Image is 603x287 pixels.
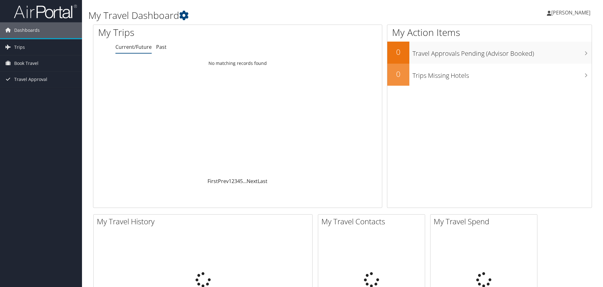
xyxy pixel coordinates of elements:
a: Last [258,178,267,185]
span: [PERSON_NAME] [551,9,590,16]
h2: My Travel History [97,216,312,227]
a: 2 [231,178,234,185]
span: Book Travel [14,55,38,71]
a: 5 [240,178,243,185]
img: airportal-logo.png [14,4,77,19]
a: 3 [234,178,237,185]
a: 4 [237,178,240,185]
a: Past [156,43,167,50]
a: 0Trips Missing Hotels [387,64,592,86]
h2: 0 [387,69,409,79]
h1: My Trips [98,26,257,39]
a: [PERSON_NAME] [547,3,597,22]
a: First [208,178,218,185]
h1: My Travel Dashboard [88,9,427,22]
span: … [243,178,247,185]
span: Travel Approval [14,72,47,87]
h2: My Travel Spend [434,216,537,227]
td: No matching records found [93,58,382,69]
span: Dashboards [14,22,40,38]
a: Next [247,178,258,185]
a: Prev [218,178,229,185]
a: 1 [229,178,231,185]
a: Current/Future [115,43,152,50]
h3: Trips Missing Hotels [413,68,592,80]
span: Trips [14,39,25,55]
h2: 0 [387,47,409,57]
h1: My Action Items [387,26,592,39]
h2: My Travel Contacts [321,216,425,227]
h3: Travel Approvals Pending (Advisor Booked) [413,46,592,58]
a: 0Travel Approvals Pending (Advisor Booked) [387,42,592,64]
